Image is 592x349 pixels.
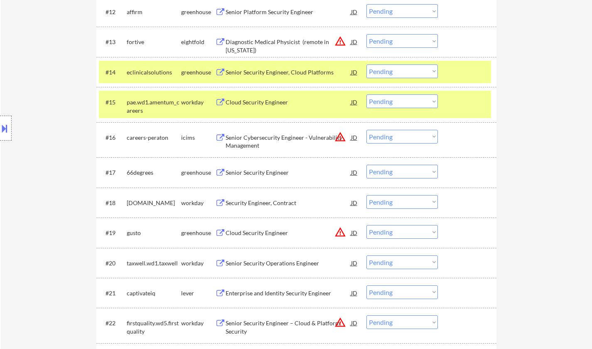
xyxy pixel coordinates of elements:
[226,8,351,16] div: Senior Platform Security Engineer
[106,259,120,267] div: #20
[127,168,181,177] div: 66degrees
[334,35,346,47] button: warning_amber
[350,225,359,240] div: JD
[181,199,215,207] div: workday
[181,134,215,142] div: icims
[226,319,351,335] div: Senior Security Engineer – Cloud & Platform Security
[127,259,181,267] div: taxwell.wd1.taxwell
[127,319,181,335] div: firstquality.wd5.firstquality
[106,38,120,46] div: #13
[106,229,120,237] div: #19
[181,8,215,16] div: greenhouse
[226,38,351,54] div: Diagnostic Medical Physicist (remote in [US_STATE])
[350,130,359,145] div: JD
[226,168,351,177] div: Senior Security Engineer
[350,165,359,180] div: JD
[181,259,215,267] div: workday
[226,134,351,150] div: Senior Cybersecurity Engineer - Vulnerability Management
[127,8,181,16] div: affirm
[106,289,120,297] div: #21
[181,229,215,237] div: greenhouse
[181,289,215,297] div: lever
[181,38,215,46] div: eightfold
[226,199,351,207] div: Security Engineer, Contract
[226,289,351,297] div: Enterprise and Identity Security Engineer
[127,199,181,207] div: [DOMAIN_NAME]
[350,64,359,79] div: JD
[181,168,215,177] div: greenhouse
[226,98,351,106] div: Cloud Security Engineer
[226,229,351,237] div: Cloud Security Engineer
[181,319,215,327] div: workday
[127,134,181,142] div: careers-peraton
[127,68,181,77] div: eclinicalsolutions
[334,131,346,143] button: warning_amber
[350,315,359,330] div: JD
[181,68,215,77] div: greenhouse
[127,229,181,237] div: gusto
[350,4,359,19] div: JD
[350,255,359,270] div: JD
[350,285,359,300] div: JD
[350,94,359,109] div: JD
[127,98,181,114] div: pae.wd1.amentum_careers
[127,38,181,46] div: fortive
[350,195,359,210] div: JD
[181,98,215,106] div: workday
[226,68,351,77] div: Senior Security Engineer, Cloud Platforms
[226,259,351,267] div: Senior Security Operations Engineer
[334,226,346,238] button: warning_amber
[106,319,120,327] div: #22
[127,289,181,297] div: captivateiq
[334,317,346,328] button: warning_amber
[106,8,120,16] div: #12
[350,34,359,49] div: JD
